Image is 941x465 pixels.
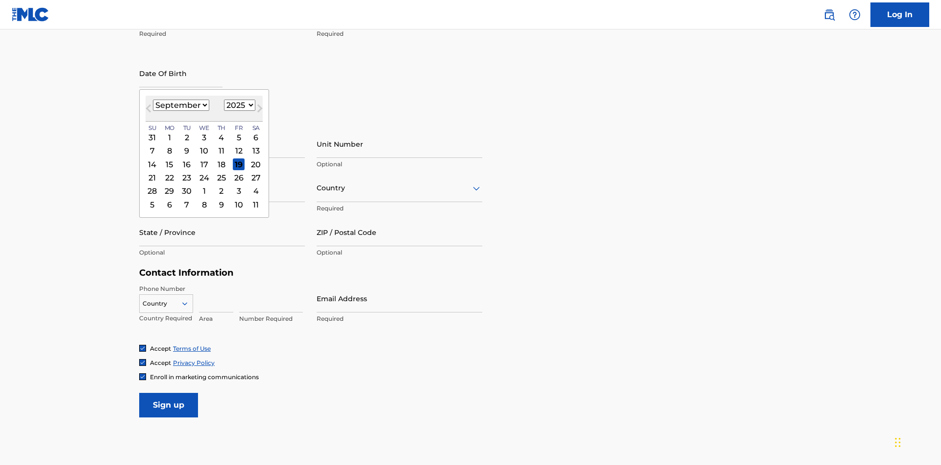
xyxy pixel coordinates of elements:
[233,185,245,197] div: Choose Friday, October 3rd, 2025
[233,199,245,210] div: Choose Friday, October 10th, 2025
[181,131,193,143] div: Choose Tuesday, September 2nd, 2025
[216,199,227,210] div: Choose Thursday, October 9th, 2025
[199,124,209,132] span: We
[250,199,262,210] div: Choose Saturday, October 11th, 2025
[317,204,482,213] p: Required
[183,124,191,132] span: Tu
[216,131,227,143] div: Choose Thursday, September 4th, 2025
[233,145,245,157] div: Choose Friday, September 12th, 2025
[173,345,211,352] a: Terms of Use
[164,145,175,157] div: Choose Monday, September 8th, 2025
[198,199,210,210] div: Choose Wednesday, October 8th, 2025
[181,158,193,170] div: Choose Tuesday, September 16th, 2025
[198,145,210,157] div: Choose Wednesday, September 10th, 2025
[150,359,171,366] span: Accept
[250,185,262,197] div: Choose Saturday, October 4th, 2025
[892,418,941,465] iframe: Chat Widget
[317,29,482,38] p: Required
[147,185,158,197] div: Choose Sunday, September 28th, 2025
[150,345,171,352] span: Accept
[147,131,158,143] div: Choose Sunday, August 31st, 2025
[198,172,210,183] div: Choose Wednesday, September 24th, 2025
[870,2,929,27] a: Log In
[216,145,227,157] div: Choose Thursday, September 11th, 2025
[250,172,262,183] div: Choose Saturday, September 27th, 2025
[250,145,262,157] div: Choose Saturday, September 13th, 2025
[819,5,839,25] a: Public Search
[317,314,482,323] p: Required
[198,131,210,143] div: Choose Wednesday, September 3rd, 2025
[181,185,193,197] div: Choose Tuesday, September 30th, 2025
[147,158,158,170] div: Choose Sunday, September 14th, 2025
[181,172,193,183] div: Choose Tuesday, September 23rd, 2025
[141,103,156,118] button: Previous Month
[164,199,175,210] div: Choose Monday, October 6th, 2025
[235,124,243,132] span: Fr
[199,314,233,323] p: Area
[317,160,482,169] p: Optional
[12,7,50,22] img: MLC Logo
[139,267,482,279] h5: Contact Information
[147,199,158,210] div: Choose Sunday, October 5th, 2025
[164,185,175,197] div: Choose Monday, September 29th, 2025
[140,374,146,380] img: checkbox
[139,89,269,218] div: Choose Date
[164,172,175,183] div: Choose Monday, September 22nd, 2025
[250,158,262,170] div: Choose Saturday, September 20th, 2025
[317,248,482,257] p: Optional
[895,428,901,457] div: Drag
[198,185,210,197] div: Choose Wednesday, October 1st, 2025
[250,131,262,143] div: Choose Saturday, September 6th, 2025
[216,185,227,197] div: Choose Thursday, October 2nd, 2025
[164,158,175,170] div: Choose Monday, September 15th, 2025
[198,158,210,170] div: Choose Wednesday, September 17th, 2025
[181,199,193,210] div: Choose Tuesday, October 7th, 2025
[233,172,245,183] div: Choose Friday, September 26th, 2025
[164,131,175,143] div: Choose Monday, September 1st, 2025
[845,5,865,25] div: Help
[140,360,146,365] img: checkbox
[165,124,174,132] span: Mo
[252,103,268,118] button: Next Month
[139,248,305,257] p: Optional
[239,314,303,323] p: Number Required
[849,9,861,21] img: help
[233,158,245,170] div: Choose Friday, September 19th, 2025
[823,9,835,21] img: search
[139,119,802,130] h5: Personal Address
[218,124,225,132] span: Th
[173,359,215,366] a: Privacy Policy
[147,172,158,183] div: Choose Sunday, September 21st, 2025
[139,29,305,38] p: Required
[147,145,158,157] div: Choose Sunday, September 7th, 2025
[149,124,156,132] span: Su
[216,158,227,170] div: Choose Thursday, September 18th, 2025
[139,314,193,323] p: Country Required
[233,131,245,143] div: Choose Friday, September 5th, 2025
[140,345,146,351] img: checkbox
[150,373,259,381] span: Enroll in marketing communications
[139,393,198,417] input: Sign up
[146,131,263,211] div: Month September, 2025
[252,124,260,132] span: Sa
[181,145,193,157] div: Choose Tuesday, September 9th, 2025
[216,172,227,183] div: Choose Thursday, September 25th, 2025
